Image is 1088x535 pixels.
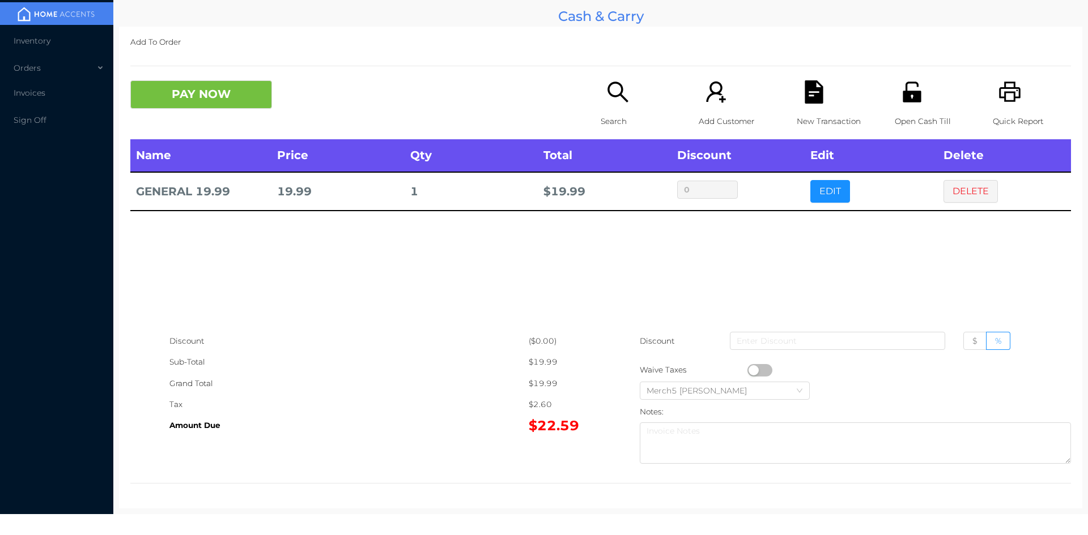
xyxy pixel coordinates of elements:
[271,139,405,172] th: Price
[130,80,272,109] button: PAY NOW
[529,394,601,415] div: $2.60
[998,80,1022,104] i: icon: printer
[730,332,945,350] input: Enter Discount
[119,6,1082,27] div: Cash & Carry
[410,181,532,202] div: 1
[647,382,758,399] div: Merch5 Lawrence
[797,111,875,132] p: New Transaction
[995,336,1001,346] span: %
[640,407,664,416] label: Notes:
[640,359,747,380] div: Waive Taxes
[169,331,529,352] div: Discount
[796,387,803,395] i: icon: down
[895,111,973,132] p: Open Cash Till
[938,139,1071,172] th: Delete
[671,139,805,172] th: Discount
[130,172,271,211] td: GENERAL 19.99
[529,373,601,394] div: $19.99
[704,80,728,104] i: icon: user-add
[14,6,99,23] img: mainBanner
[14,115,46,125] span: Sign Off
[538,139,671,172] th: Total
[271,172,405,211] td: 19.99
[14,88,45,98] span: Invoices
[943,180,998,203] button: DELETE
[805,139,938,172] th: Edit
[405,139,538,172] th: Qty
[538,172,671,211] td: $ 19.99
[529,352,601,373] div: $19.99
[169,415,529,436] div: Amount Due
[972,336,977,346] span: $
[993,111,1071,132] p: Quick Report
[802,80,826,104] i: icon: file-text
[601,111,679,132] p: Search
[130,139,271,172] th: Name
[529,331,601,352] div: ($0.00)
[900,80,924,104] i: icon: unlock
[810,180,850,203] button: EDIT
[169,373,529,394] div: Grand Total
[130,32,1071,53] p: Add To Order
[14,36,50,46] span: Inventory
[529,415,601,436] div: $22.59
[169,394,529,415] div: Tax
[606,80,630,104] i: icon: search
[169,352,529,373] div: Sub-Total
[699,111,777,132] p: Add Customer
[640,331,675,352] p: Discount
